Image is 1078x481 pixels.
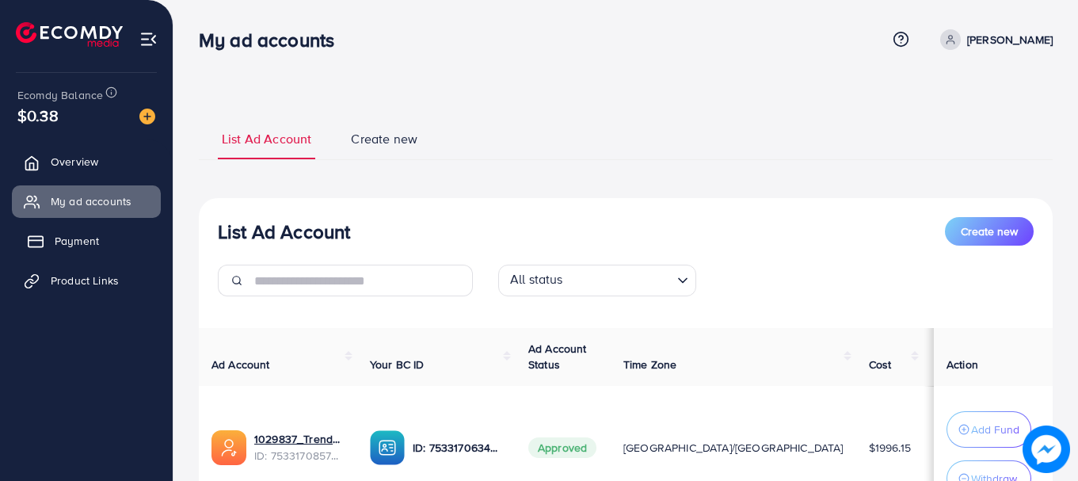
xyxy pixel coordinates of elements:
[51,193,131,209] span: My ad accounts
[528,341,587,372] span: Ad Account Status
[51,154,98,170] span: Overview
[12,185,161,217] a: My ad accounts
[623,357,676,372] span: Time Zone
[528,437,596,458] span: Approved
[254,448,345,464] span: ID: 7533170857322184720
[947,357,978,372] span: Action
[254,431,345,464] div: <span class='underline'>1029837_Trendy Case_1753953029870</span></br>7533170857322184720
[218,220,350,243] h3: List Ad Account
[947,411,1031,448] button: Add Fund
[967,30,1053,49] p: [PERSON_NAME]
[370,430,405,465] img: ic-ba-acc.ded83a64.svg
[1023,426,1070,473] img: image
[211,357,270,372] span: Ad Account
[16,22,123,47] img: logo
[211,430,246,465] img: ic-ads-acc.e4c84228.svg
[934,29,1053,50] a: [PERSON_NAME]
[507,267,566,292] span: All status
[12,265,161,296] a: Product Links
[12,146,161,178] a: Overview
[222,130,311,148] span: List Ad Account
[568,268,671,292] input: Search for option
[55,233,99,249] span: Payment
[413,438,503,457] p: ID: 7533170634600448001
[370,357,425,372] span: Your BC ID
[351,130,417,148] span: Create new
[139,30,158,48] img: menu
[12,225,161,257] a: Payment
[869,357,892,372] span: Cost
[139,109,155,124] img: image
[51,273,119,288] span: Product Links
[17,87,103,103] span: Ecomdy Balance
[971,420,1019,439] p: Add Fund
[945,217,1034,246] button: Create new
[869,440,911,456] span: $1996.15
[961,223,1018,239] span: Create new
[498,265,696,296] div: Search for option
[17,104,59,127] span: $0.38
[254,431,345,447] a: 1029837_Trendy Case_1753953029870
[199,29,347,52] h3: My ad accounts
[623,440,844,456] span: [GEOGRAPHIC_DATA]/[GEOGRAPHIC_DATA]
